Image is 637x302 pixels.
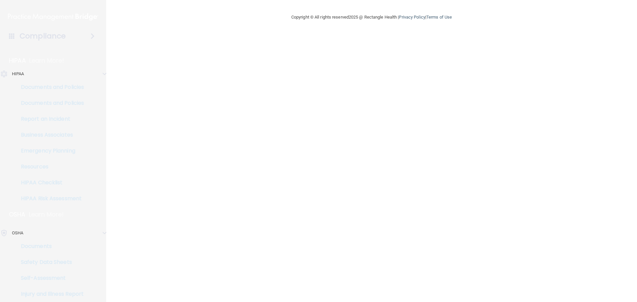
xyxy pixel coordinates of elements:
img: PMB logo [8,10,98,24]
p: HIPAA [9,57,26,65]
p: OSHA [12,229,23,237]
p: Documents and Policies [4,84,95,91]
p: HIPAA Risk Assessment [4,195,95,202]
p: Self-Assessment [4,275,95,281]
p: Injury and Illness Report [4,291,95,297]
p: HIPAA Checklist [4,179,95,186]
a: Terms of Use [426,15,452,20]
p: Emergency Planning [4,148,95,154]
p: Resources [4,163,95,170]
p: OSHA [9,211,26,218]
a: Privacy Policy [399,15,425,20]
p: Business Associates [4,132,95,138]
p: Safety Data Sheets [4,259,95,266]
p: Report an Incident [4,116,95,122]
div: Copyright © All rights reserved 2025 @ Rectangle Health | | [250,7,493,28]
p: Documents and Policies [4,100,95,106]
h4: Compliance [20,31,66,41]
p: HIPAA [12,70,24,78]
p: Learn More! [29,57,64,65]
p: Documents [4,243,95,250]
p: Learn More! [29,211,64,218]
